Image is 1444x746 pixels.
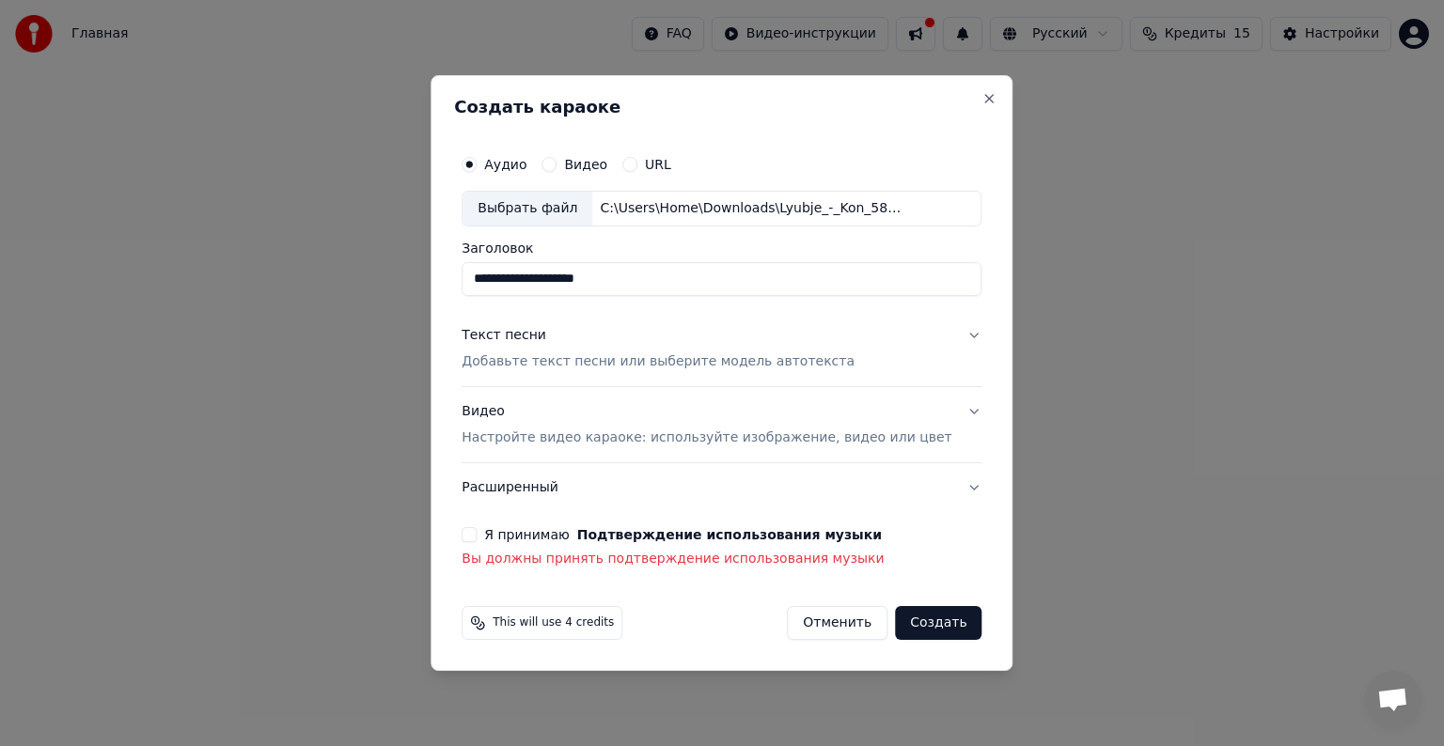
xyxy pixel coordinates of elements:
[463,192,592,225] div: Выбрать файл
[462,387,981,462] button: ВидеоНастройте видео караоке: используйте изображение, видео или цвет
[493,615,614,630] span: This will use 4 credits
[484,528,882,541] label: Я принимаю
[462,326,546,345] div: Текст песни
[462,311,981,386] button: Текст песниДобавьте текст песни или выберите модель автотекста
[462,463,981,512] button: Расширенный
[462,352,855,371] p: Добавьте текст песни или выберите модель автотекста
[462,428,951,447] p: Настройте видео караоке: используйте изображение, видео или цвет
[564,158,607,171] label: Видео
[462,550,981,568] p: Вы должны принять подтверждение использования музыки
[462,241,981,255] label: Заголовок
[484,158,526,171] label: Аудио
[787,606,887,640] button: Отменить
[462,402,951,447] div: Видео
[454,99,989,116] h2: Создать караоке
[645,158,671,171] label: URL
[895,606,981,640] button: Создать
[592,199,912,218] div: C:\Users\Home\Downloads\Lyubje_-_Kon_58327345.mp3
[577,528,882,541] button: Я принимаю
